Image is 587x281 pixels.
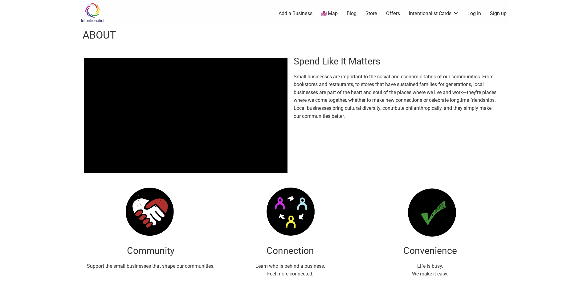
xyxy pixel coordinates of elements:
[409,10,459,17] a: Intentionalist Cards
[402,184,458,239] img: about-image-1.png
[294,55,497,68] h2: Spend Like It Matters
[263,184,318,239] img: about-image-2.png
[321,10,338,17] a: Map
[365,10,377,17] a: Store
[78,2,107,23] img: Intentionalist
[84,244,218,257] h2: Community
[279,10,312,17] a: Add a Business
[347,10,357,17] a: Blog
[386,10,400,17] a: Offers
[467,10,481,17] a: Log In
[363,262,497,278] p: Life is busy. We make it easy.
[84,262,218,270] p: Support the small businesses that shape our communities.
[123,184,178,239] img: about-image-3.png
[224,244,357,257] h2: Connection
[490,10,507,17] a: Sign up
[294,73,497,120] p: Small businesses are important to the social and economic fabric of our communities. From booksto...
[224,262,357,278] p: Learn who is behind a business. Feel more connected.
[83,28,116,43] h1: About
[363,244,497,257] h2: Convenience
